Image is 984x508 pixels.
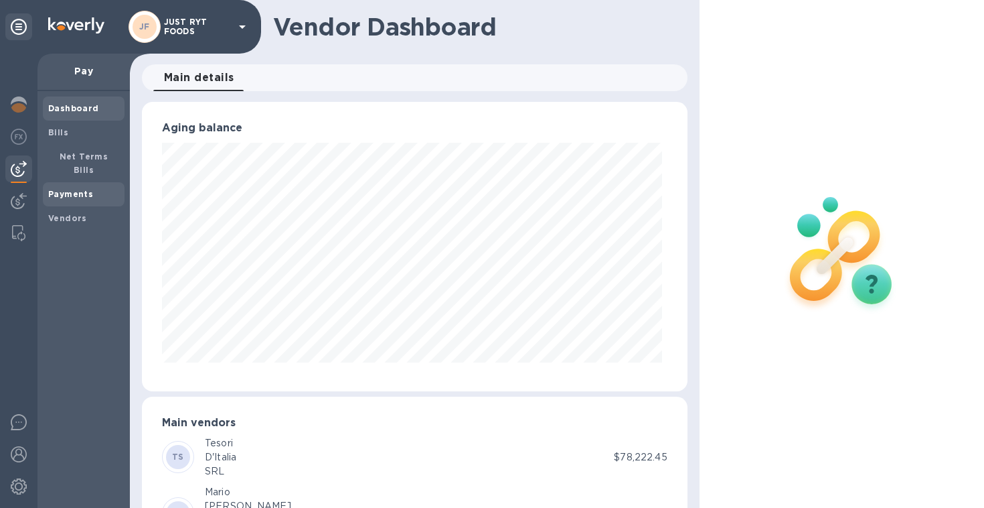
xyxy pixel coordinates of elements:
[48,17,104,34] img: Logo
[205,436,236,450] div: Tesori
[11,129,27,145] img: Foreign exchange
[48,103,99,113] b: Dashboard
[205,464,236,479] div: SRL
[48,127,68,137] b: Bills
[164,68,234,87] span: Main details
[60,151,108,175] b: Net Terms Bills
[162,417,667,430] h3: Main vendors
[162,122,667,135] h3: Aging balance
[273,13,678,41] h1: Vendor Dashboard
[205,485,291,499] div: Mario
[139,21,150,31] b: JF
[5,13,32,40] div: Unpin categories
[164,17,231,36] p: JUST RYT FOODS
[48,64,119,78] p: Pay
[205,450,236,464] div: D'Italia
[614,450,667,464] p: $78,222.45
[48,213,87,223] b: Vendors
[172,452,184,462] b: TS
[48,189,93,199] b: Payments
